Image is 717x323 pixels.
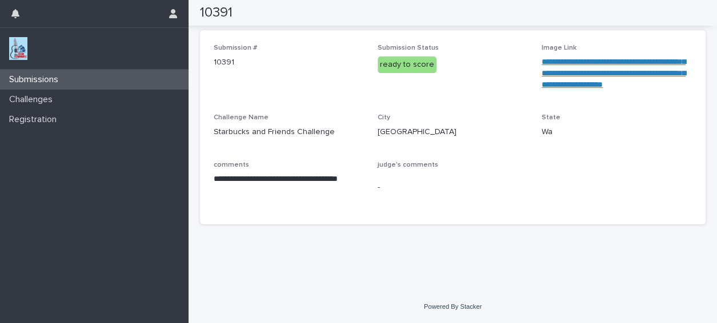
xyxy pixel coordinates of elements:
[542,114,560,121] span: State
[214,56,364,68] p: 10391
[378,56,436,73] div: ready to score
[9,37,27,60] img: jxsLJbdS1eYBI7rVAS4p
[200,5,233,21] h2: 10391
[378,161,438,168] span: judge's comments
[424,303,482,310] a: Powered By Stacker
[542,45,576,51] span: Image Link
[378,114,390,121] span: City
[5,74,67,85] p: Submissions
[214,161,249,168] span: comments
[378,126,528,138] p: [GEOGRAPHIC_DATA]
[214,114,269,121] span: Challenge Name
[214,45,257,51] span: Submission #
[378,45,439,51] span: Submission Status
[214,126,364,138] p: Starbucks and Friends Challenge
[542,126,692,138] p: Wa
[5,94,62,105] p: Challenges
[378,181,528,193] p: -
[5,114,66,125] p: Registration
